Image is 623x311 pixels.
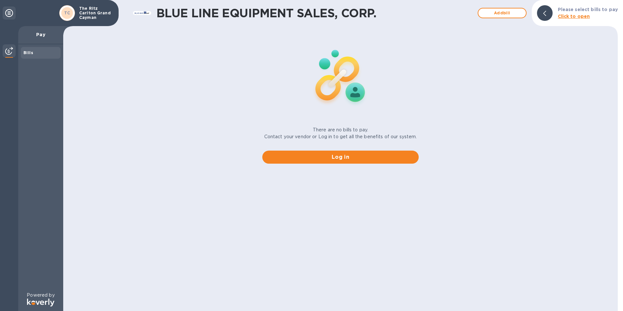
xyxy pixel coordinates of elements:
[27,299,54,306] img: Logo
[264,126,417,140] p: There are no bills to pay. Contact your vendor or Log in to get all the benefits of our system.
[558,7,618,12] b: Please select bills to pay
[64,10,70,15] b: TC
[478,8,527,18] button: Addbill
[268,153,413,161] span: Log in
[262,151,419,164] button: Log in
[484,9,521,17] span: Add bill
[156,6,474,20] h1: BLUE LINE EQUIPMENT SALES, CORP.
[27,292,54,299] p: Powered by
[23,50,33,55] b: Bills
[23,31,58,38] p: Pay
[79,6,112,20] p: The Ritz Carlton Grand Cayman
[558,14,590,19] b: Click to open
